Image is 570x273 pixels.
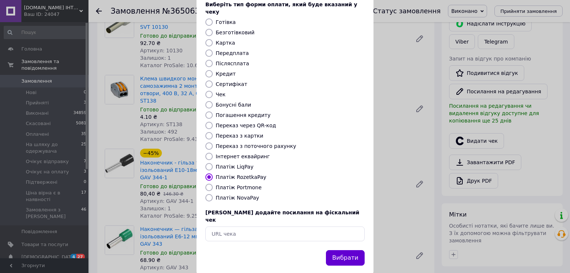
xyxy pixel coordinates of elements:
label: Переказ через QR-код [216,122,276,128]
label: Чек [216,91,226,97]
label: Сертифікат [216,81,247,87]
label: Платіж NovaPay [216,195,259,201]
label: Платіж Portmone [216,184,262,190]
label: Платіж RozetkaPay [216,174,266,180]
label: Платіж LiqPay [216,164,253,170]
span: [PERSON_NAME] додайте посилання на фіскальний чек [205,210,359,223]
button: Вибрати [326,250,365,266]
label: Переказ з поточного рахунку [216,143,296,149]
label: Переказ з картки [216,133,263,139]
input: URL чека [205,227,365,241]
label: Безготівковий [216,30,254,35]
label: Картка [216,40,235,46]
label: Інтернет еквайринг [216,153,270,159]
label: Передплата [216,50,249,56]
label: Погашення кредиту [216,112,271,118]
label: Бонусні бали [216,102,251,108]
label: Післясплата [216,61,249,66]
span: Виберіть тип форми оплати, який буде вказаний у чеку [205,1,357,15]
label: Готівка [216,19,236,25]
label: Кредит [216,71,236,77]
